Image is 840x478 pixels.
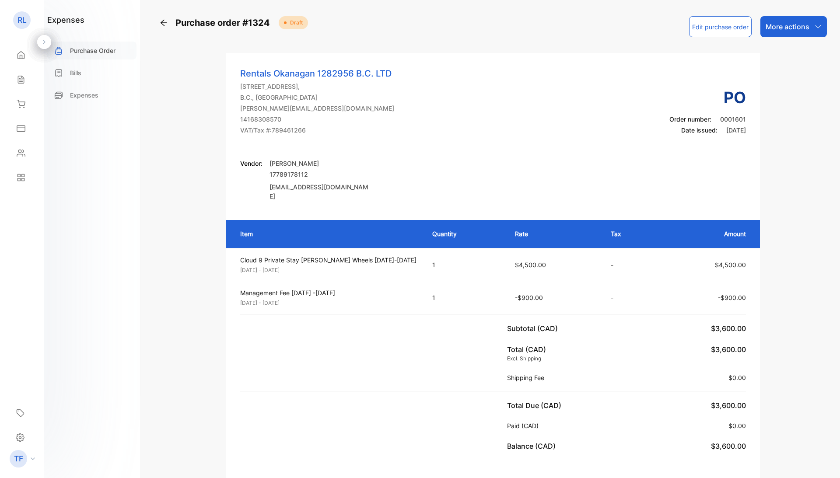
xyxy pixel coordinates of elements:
p: - [611,260,648,269]
span: Purchase order #1324 [175,16,275,29]
button: Edit purchase order [689,16,752,37]
p: Purchase Order [70,46,115,55]
span: $0.00 [728,422,746,429]
span: Draft [287,19,303,27]
p: Balance (CAD) [507,441,559,451]
p: More actions [766,21,809,32]
p: Item [240,229,415,238]
span: $0.00 [728,374,746,381]
p: Quantity [432,229,497,238]
span: $3,600.00 [711,442,746,450]
span: -$900.00 [718,294,746,301]
p: Amount [666,229,746,238]
p: [STREET_ADDRESS], [240,82,394,91]
p: VAT/Tax #: 789461266 [240,126,394,135]
p: Rate [515,229,593,238]
span: $3,600.00 [711,401,746,410]
p: [PERSON_NAME][EMAIL_ADDRESS][DOMAIN_NAME] [240,104,394,113]
p: Bills [70,68,81,77]
p: 14168308570 [240,115,394,124]
p: Order number: [669,115,746,124]
p: TF [14,453,23,464]
a: Purchase Order [47,42,136,59]
p: Cloud 9 Private Stay [PERSON_NAME] Wheels [DATE]-[DATE] [240,255,416,265]
p: Excl. Shipping [507,355,546,363]
p: Rentals Okanagan 1282956 B.C. LTD [240,67,394,80]
p: Vendor: [240,159,262,168]
span: 0001601 [720,115,746,123]
button: Open LiveChat chat widget [7,3,33,30]
p: Shipping Fee [507,373,548,382]
p: 17789178112 [269,170,370,179]
p: [DATE] - [DATE] [240,299,416,307]
p: B.C., [GEOGRAPHIC_DATA] [240,93,394,102]
a: Bills [47,64,136,82]
span: $4,500.00 [515,261,546,269]
h3: PO [669,86,746,109]
p: Tax [611,229,648,238]
p: Total (CAD) [507,344,546,355]
p: RL [17,14,27,26]
span: -$900.00 [515,294,543,301]
p: Paid (CAD) [507,421,542,430]
p: 1 [432,293,497,302]
span: $4,500.00 [715,261,746,269]
p: [PERSON_NAME] [269,159,370,168]
span: $3,600.00 [711,345,746,354]
p: Date issued: [669,126,746,135]
p: Expenses [70,91,98,100]
p: Total Due (CAD) [507,400,565,411]
span: $3,600.00 [711,324,746,333]
a: Expenses [47,86,136,104]
p: [EMAIL_ADDRESS][DOMAIN_NAME] [269,182,370,201]
h1: expenses [47,14,84,26]
p: Management Fee [DATE] -[DATE] [240,288,416,297]
p: Subtotal (CAD) [507,323,561,334]
p: 1 [432,260,497,269]
button: More actions [760,16,827,37]
p: [DATE] - [DATE] [240,266,416,274]
p: - [611,293,648,302]
span: [DATE] [726,126,746,134]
